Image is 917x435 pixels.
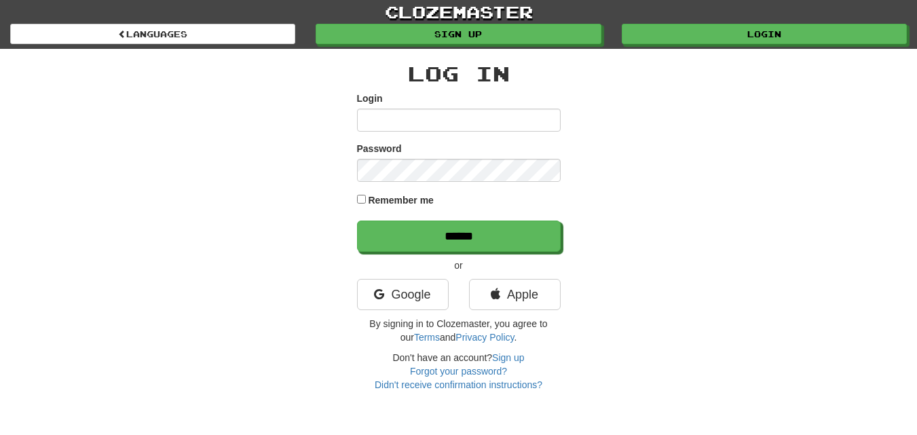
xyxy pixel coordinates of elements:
a: Forgot your password? [410,366,507,377]
p: By signing in to Clozemaster, you agree to our and . [357,317,561,344]
h2: Log In [357,62,561,85]
a: Sign up [316,24,601,44]
a: Privacy Policy [455,332,514,343]
a: Login [622,24,907,44]
p: or [357,259,561,272]
a: Google [357,279,449,310]
a: Languages [10,24,295,44]
a: Terms [414,332,440,343]
div: Don't have an account? [357,351,561,392]
label: Login [357,92,383,105]
a: Didn't receive confirmation instructions? [375,379,542,390]
label: Password [357,142,402,155]
a: Sign up [492,352,524,363]
label: Remember me [368,193,434,207]
a: Apple [469,279,561,310]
